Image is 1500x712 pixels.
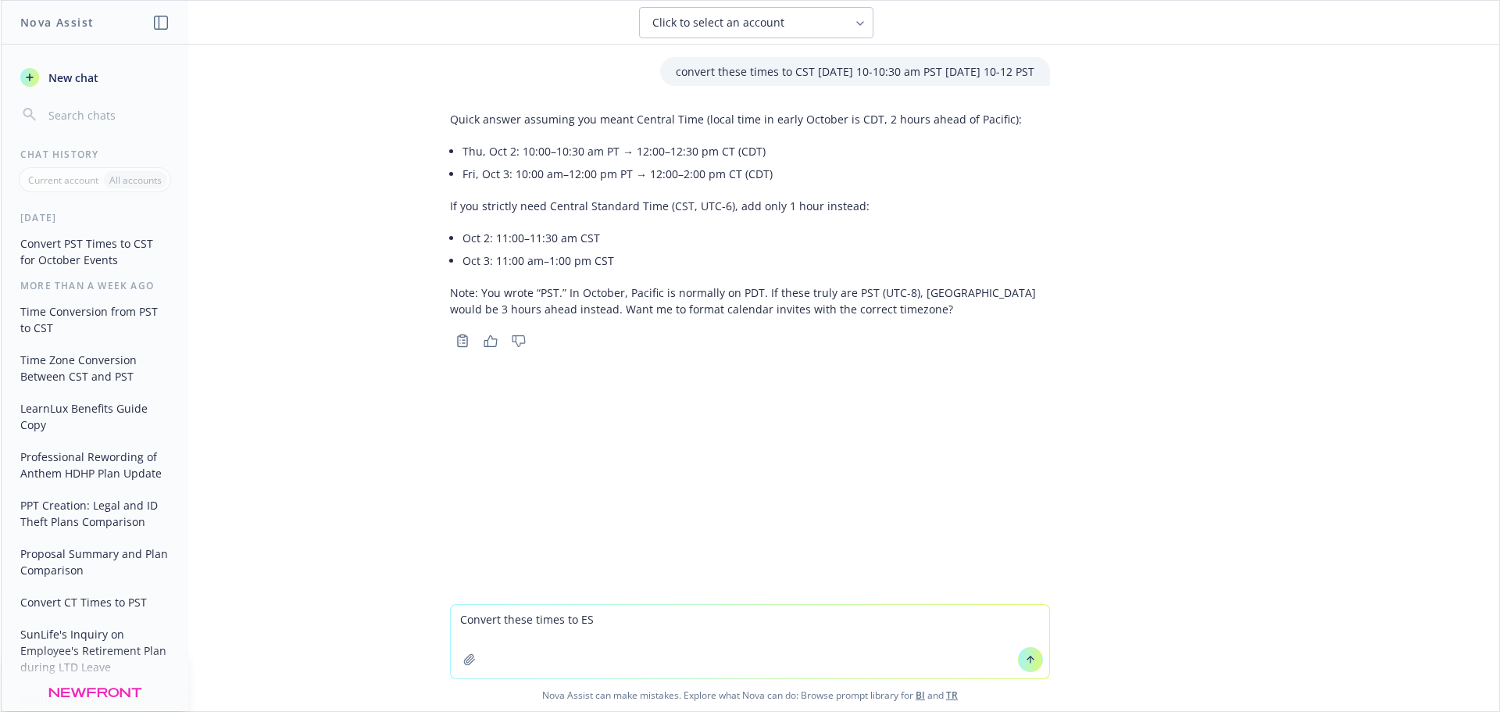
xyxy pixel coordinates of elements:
[14,621,176,680] button: SunLife's Inquiry on Employee's Retirement Plan during LTD Leave
[28,174,98,187] p: Current account
[14,444,176,486] button: Professional Rewording of Anthem HDHP Plan Update
[451,605,1049,678] textarea: Convert these times to ES
[450,284,1050,317] p: Note: You wrote “PST.” In October, Pacific is normally on PDT. If these truly are PST (UTC-8), [G...
[14,299,176,341] button: Time Conversion from PST to CST
[506,330,531,352] button: Thumbs down
[462,249,1050,272] li: Oct 3: 11:00 am–1:00 pm CST
[14,589,176,615] button: Convert CT Times to PST
[14,541,176,583] button: Proposal Summary and Plan Comparison
[14,347,176,389] button: Time Zone Conversion Between CST and PST
[2,279,188,292] div: More than a week ago
[450,111,1050,127] p: Quick answer assuming you meant Central Time (local time in early October is CDT, 2 hours ahead o...
[639,7,873,38] button: Click to select an account
[45,70,98,86] span: New chat
[20,14,94,30] h1: Nova Assist
[2,148,188,161] div: Chat History
[14,231,176,273] button: Convert PST Times to CST for October Events
[462,140,1050,163] li: Thu, Oct 2: 10:00–10:30 am PT → 12:00–12:30 pm CT (CDT)
[462,163,1050,185] li: Fri, Oct 3: 10:00 am–12:00 pm PT → 12:00–2:00 pm CT (CDT)
[676,63,1034,80] p: convert these times to CST [DATE] 10-10:30 am PST [DATE] 10-12 PST
[45,104,170,126] input: Search chats
[652,15,784,30] span: Click to select an account
[455,334,470,348] svg: Copy to clipboard
[14,63,176,91] button: New chat
[462,227,1050,249] li: Oct 2: 11:00–11:30 am CST
[14,492,176,535] button: PPT Creation: Legal and ID Theft Plans Comparison
[7,679,1493,711] span: Nova Assist can make mistakes. Explore what Nova can do: Browse prompt library for and
[14,395,176,438] button: LearnLux Benefits Guide Copy
[946,689,958,702] a: TR
[916,689,925,702] a: BI
[2,211,188,224] div: [DATE]
[109,174,162,187] p: All accounts
[450,198,1050,214] p: If you strictly need Central Standard Time (CST, UTC-6), add only 1 hour instead:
